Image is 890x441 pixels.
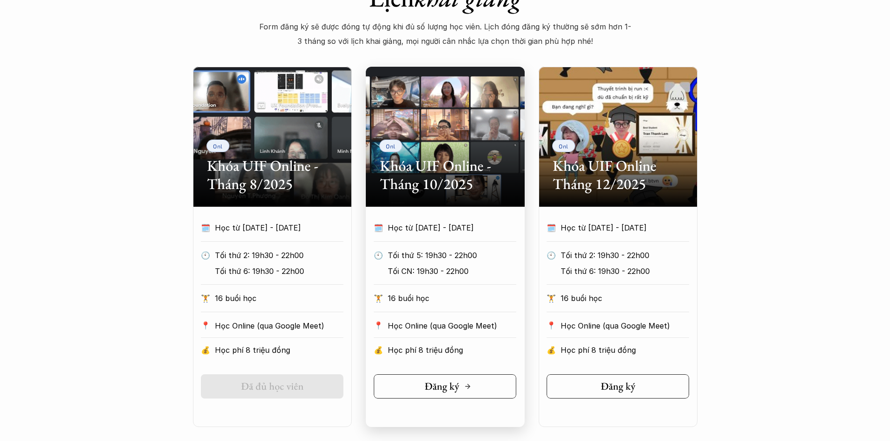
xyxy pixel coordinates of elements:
[601,380,635,392] h5: Đăng ký
[388,221,499,235] p: Học từ [DATE] - [DATE]
[559,143,569,149] p: Onl
[201,343,210,357] p: 💰
[388,264,516,278] p: Tối CN: 19h30 - 22h00
[388,319,516,333] p: Học Online (qua Google Meet)
[374,374,516,399] a: Đăng ký
[258,20,632,48] p: Form đăng ký sẽ được đóng tự động khi đủ số lượng học viên. Lịch đóng đăng ký thường sẽ sớm hơn 1...
[201,321,210,330] p: 📍
[547,343,556,357] p: 💰
[207,157,338,193] h2: Khóa UIF Online - Tháng 8/2025
[547,321,556,330] p: 📍
[553,157,684,193] h2: Khóa UIF Online Tháng 12/2025
[201,248,210,262] p: 🕙
[561,221,672,235] p: Học từ [DATE] - [DATE]
[241,380,304,392] h5: Đã đủ học viên
[561,264,689,278] p: Tối thứ 6: 19h30 - 22h00
[215,291,343,305] p: 16 buổi học
[386,143,396,149] p: Onl
[215,319,343,333] p: Học Online (qua Google Meet)
[380,157,511,193] h2: Khóa UIF Online - Tháng 10/2025
[215,264,343,278] p: Tối thứ 6: 19h30 - 22h00
[374,321,383,330] p: 📍
[215,343,343,357] p: Học phí 8 triệu đồng
[561,291,689,305] p: 16 buổi học
[547,248,556,262] p: 🕙
[201,291,210,305] p: 🏋️
[547,374,689,399] a: Đăng ký
[547,221,556,235] p: 🗓️
[374,343,383,357] p: 💰
[547,291,556,305] p: 🏋️
[215,248,343,262] p: Tối thứ 2: 19h30 - 22h00
[201,221,210,235] p: 🗓️
[374,248,383,262] p: 🕙
[213,143,223,149] p: Onl
[388,343,516,357] p: Học phí 8 triệu đồng
[374,291,383,305] p: 🏋️
[561,343,689,357] p: Học phí 8 triệu đồng
[561,319,689,333] p: Học Online (qua Google Meet)
[215,221,326,235] p: Học từ [DATE] - [DATE]
[561,248,689,262] p: Tối thứ 2: 19h30 - 22h00
[374,221,383,235] p: 🗓️
[388,248,516,262] p: Tối thứ 5: 19h30 - 22h00
[425,380,459,392] h5: Đăng ký
[388,291,516,305] p: 16 buổi học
